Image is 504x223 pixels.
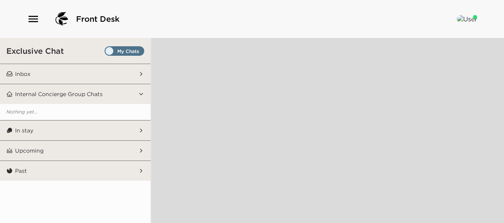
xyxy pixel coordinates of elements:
p: Past [15,167,27,174]
button: In stay [13,121,138,140]
p: In stay [15,127,33,134]
button: Inbox [13,64,138,84]
span: Front Desk [76,13,120,25]
button: Upcoming [13,141,138,161]
button: Past [13,161,138,181]
label: Set all destinations [105,46,144,56]
h3: Exclusive Chat [6,46,64,56]
img: User [457,15,477,23]
p: Inbox [15,70,31,77]
p: Internal Concierge Group Chats [15,91,103,98]
p: Upcoming [15,147,44,154]
img: logo [52,9,71,28]
button: Internal Concierge Group Chats [13,84,138,104]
